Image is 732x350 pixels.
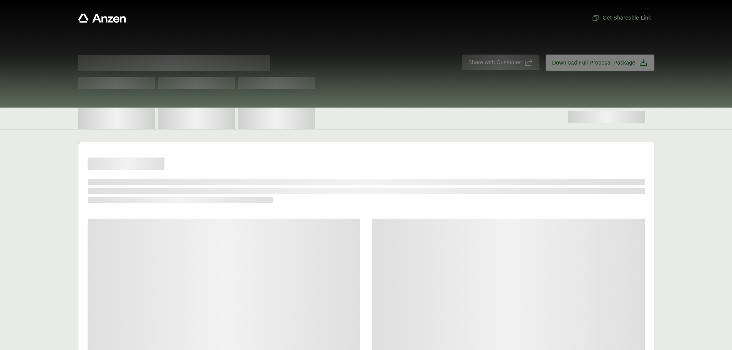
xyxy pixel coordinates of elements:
a: Anzen website [78,13,126,23]
button: Get Shareable Link [589,11,654,25]
span: Share with Customer [468,58,521,66]
span: Proposal for [78,55,270,71]
span: Test [78,77,155,89]
span: Test [158,77,235,89]
span: Test [238,77,315,89]
span: Get Shareable Link [592,14,651,22]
